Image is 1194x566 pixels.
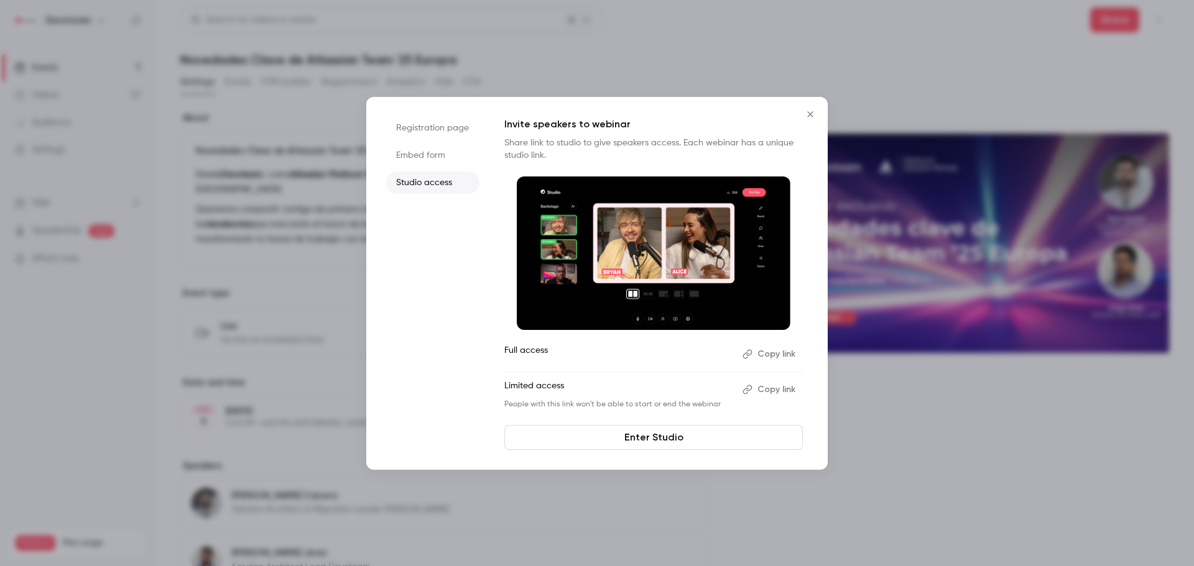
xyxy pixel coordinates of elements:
p: Share link to studio to give speakers access. Each webinar has a unique studio link. [504,137,803,162]
p: Limited access [504,380,733,399]
button: Copy link [738,344,803,364]
p: People with this link won't be able to start or end the webinar [504,399,733,409]
button: Close [798,102,823,127]
li: Embed form [386,144,479,167]
a: Enter Studio [504,425,803,450]
p: Invite speakers to webinar [504,117,803,132]
img: Invite speakers to webinar [517,176,790,331]
button: Copy link [738,380,803,399]
p: Full access [504,344,733,364]
li: Studio access [386,171,479,194]
li: Registration page [386,117,479,139]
